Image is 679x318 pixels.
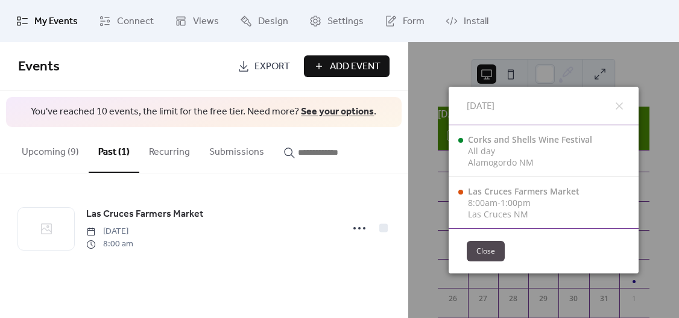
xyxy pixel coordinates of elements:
[468,157,592,168] div: Alamogordo NM
[117,14,154,29] span: Connect
[166,5,228,37] a: Views
[7,5,87,37] a: My Events
[34,14,78,29] span: My Events
[231,5,297,37] a: Design
[468,197,497,208] span: 8:00am
[18,54,60,80] span: Events
[327,14,364,29] span: Settings
[86,225,133,238] span: [DATE]
[501,197,531,208] span: 1:00pm
[18,105,390,119] span: You've reached 10 events, the limit for the free tier. Need more? .
[497,197,501,208] span: -
[89,127,139,173] button: Past (1)
[258,14,288,29] span: Design
[468,208,580,220] div: Las Cruces NM
[300,5,373,37] a: Settings
[301,102,374,121] a: See your options
[193,14,219,29] span: Views
[86,207,203,222] span: Las Cruces Farmers Market
[139,127,200,172] button: Recurring
[437,5,497,37] a: Install
[468,134,592,145] div: Corks and Shells Wine Festival
[464,14,488,29] span: Install
[467,99,494,113] span: [DATE]
[254,60,290,74] span: Export
[376,5,434,37] a: Form
[229,55,299,77] a: Export
[403,14,425,29] span: Form
[86,238,133,251] span: 8:00 am
[12,127,89,172] button: Upcoming (9)
[200,127,274,172] button: Submissions
[468,185,580,197] div: Las Cruces Farmers Market
[86,207,203,222] a: Las Cruces Farmers Market
[467,241,505,261] button: Close
[468,145,592,157] div: All day
[90,5,163,37] a: Connect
